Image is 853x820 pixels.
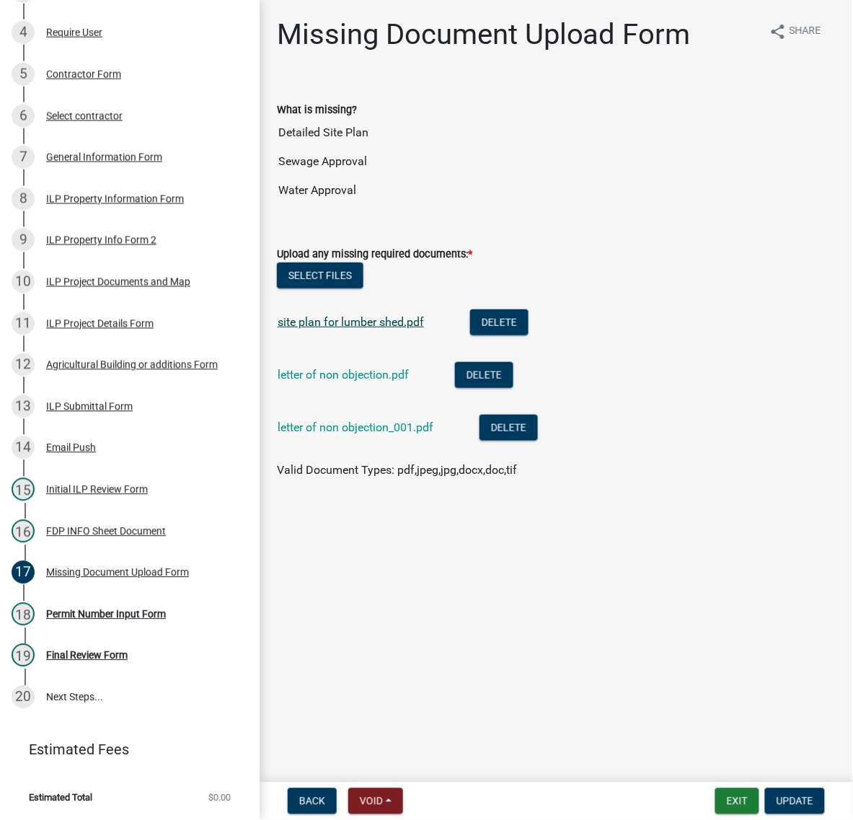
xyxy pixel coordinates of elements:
[29,793,92,803] span: Estimated Total
[790,23,821,40] span: Share
[12,63,35,86] div: 5
[12,105,35,128] div: 6
[46,651,128,661] div: Final Review Form
[12,353,35,376] div: 12
[46,152,162,162] div: General Information Form
[46,27,102,38] div: Require User
[46,568,189,578] div: Missing Document Upload Form
[288,788,337,814] button: Back
[46,526,166,537] div: FDP INFO Sheet Document
[765,788,825,814] button: Update
[479,422,538,436] wm-modal-confirm: Delete Document
[299,795,325,807] span: Back
[470,317,529,330] wm-modal-confirm: Delete Document
[12,561,35,584] div: 17
[278,368,409,382] a: letter of non objection.pdf
[12,21,35,44] div: 4
[348,788,403,814] button: Void
[12,188,35,211] div: 8
[46,69,121,79] div: Contractor Form
[12,395,35,418] div: 13
[455,362,513,388] button: Delete
[46,609,166,620] div: Permit Number Input Form
[46,194,184,204] div: ILP Property Information Form
[12,146,35,169] div: 7
[12,520,35,543] div: 16
[12,478,35,501] div: 15
[46,277,190,287] div: ILP Project Documents and Map
[12,229,35,252] div: 9
[46,235,156,245] div: ILP Property Info Form 2
[46,402,133,412] div: ILP Submittal Form
[46,443,96,453] div: Email Push
[278,420,433,434] a: letter of non objection_001.pdf
[777,795,813,807] span: Update
[12,736,237,764] a: Estimated Fees
[277,250,472,260] label: Upload any missing required documents:
[12,436,35,459] div: 14
[277,463,517,477] span: Valid Document Types: pdf,jpeg,jpg,docx,doc,tif
[12,603,35,626] div: 18
[479,415,538,441] button: Delete
[277,105,357,115] label: What is missing?
[46,111,123,121] div: Select contractor
[758,17,833,45] button: shareShare
[277,263,363,288] button: Select files
[715,788,759,814] button: Exit
[208,793,231,803] span: $0.00
[769,23,787,40] i: share
[12,312,35,335] div: 11
[12,686,35,709] div: 20
[12,644,35,667] div: 19
[46,485,148,495] div: Initial ILP Review Form
[360,795,383,807] span: Void
[277,17,691,52] h1: Missing Document Upload Form
[455,369,513,383] wm-modal-confirm: Delete Document
[12,270,35,294] div: 10
[46,319,154,329] div: ILP Project Details Form
[470,309,529,335] button: Delete
[278,315,424,329] a: site plan for lumber shed.pdf
[46,360,218,370] div: Agricultural Building or additions Form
